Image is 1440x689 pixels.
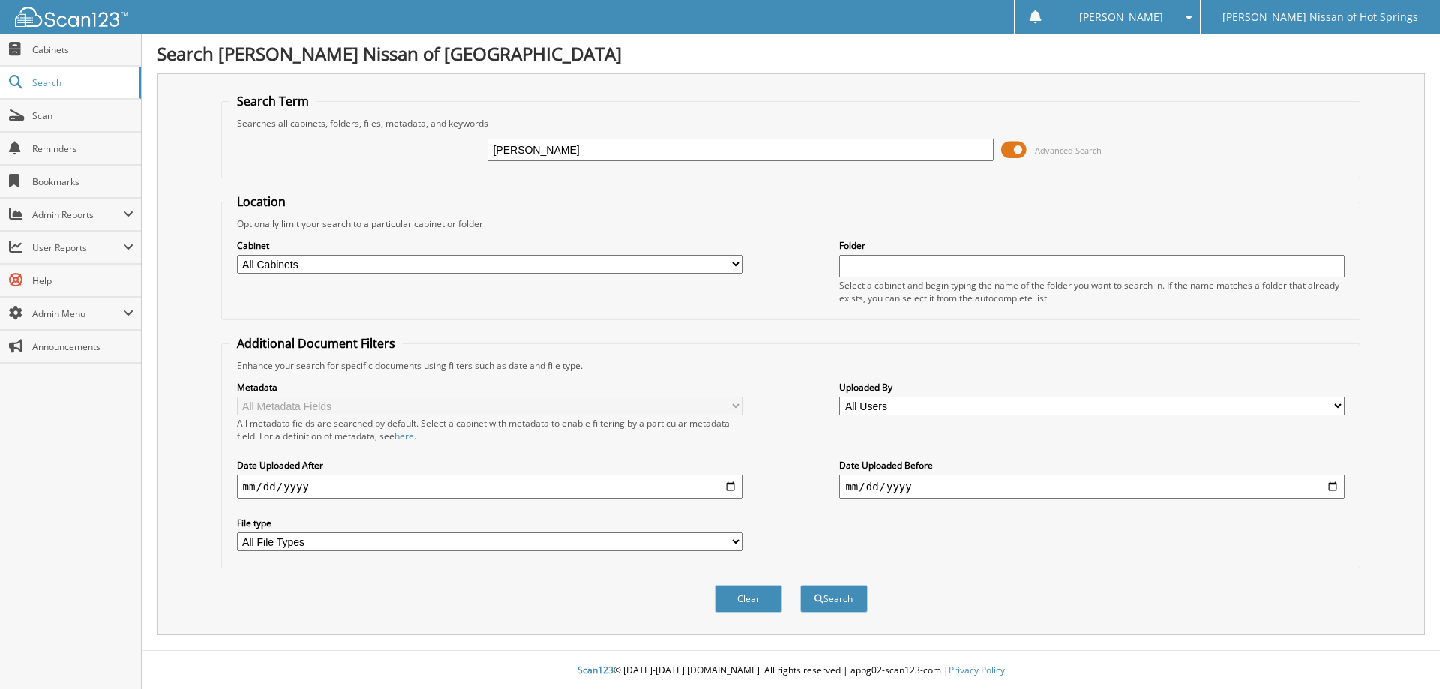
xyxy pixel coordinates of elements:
label: Folder [839,239,1345,252]
input: end [839,475,1345,499]
span: Advanced Search [1035,145,1102,156]
span: Scan [32,109,133,122]
label: Cabinet [237,239,742,252]
div: © [DATE]-[DATE] [DOMAIN_NAME]. All rights reserved | appg02-scan123-com | [142,652,1440,689]
button: Clear [715,585,782,613]
span: Scan123 [577,664,613,676]
span: Admin Reports [32,208,123,221]
h1: Search [PERSON_NAME] Nissan of [GEOGRAPHIC_DATA] [157,41,1425,66]
span: Search [32,76,131,89]
label: Date Uploaded Before [839,459,1345,472]
legend: Search Term [229,93,316,109]
span: Reminders [32,142,133,155]
span: Announcements [32,340,133,353]
span: Admin Menu [32,307,123,320]
div: Optionally limit your search to a particular cabinet or folder [229,217,1353,230]
div: All metadata fields are searched by default. Select a cabinet with metadata to enable filtering b... [237,417,742,442]
a: Privacy Policy [949,664,1005,676]
label: File type [237,517,742,529]
label: Uploaded By [839,381,1345,394]
span: Help [32,274,133,287]
input: start [237,475,742,499]
span: Cabinets [32,43,133,56]
img: scan123-logo-white.svg [15,7,127,27]
span: User Reports [32,241,123,254]
span: [PERSON_NAME] Nissan of Hot Springs [1222,13,1418,22]
div: Enhance your search for specific documents using filters such as date and file type. [229,359,1353,372]
a: here [394,430,414,442]
div: Select a cabinet and begin typing the name of the folder you want to search in. If the name match... [839,279,1345,304]
div: Searches all cabinets, folders, files, metadata, and keywords [229,117,1353,130]
button: Search [800,585,868,613]
label: Metadata [237,381,742,394]
label: Date Uploaded After [237,459,742,472]
legend: Location [229,193,293,210]
span: Bookmarks [32,175,133,188]
legend: Additional Document Filters [229,335,403,352]
span: [PERSON_NAME] [1079,13,1163,22]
